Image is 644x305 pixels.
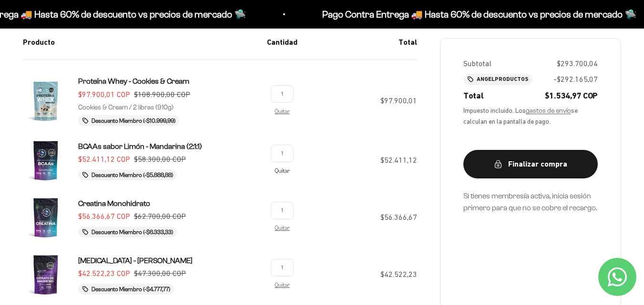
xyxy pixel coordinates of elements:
input: Cambiar cantidad [271,202,294,219]
compare-at-price: $58.300,00 COP [134,153,186,166]
div: Finalizar compra [482,158,579,170]
span: $293.700,04 [557,58,598,70]
img: Proteína Whey - Cookies & Cream [23,78,69,124]
span: $1.534,97 COP [545,89,598,101]
a: Eliminar Proteína Whey - Cookies &amp; Cream - Cookies &amp; Cream / 2 libras (910g) [275,108,290,114]
li: Descuento Miembro (-$5.888,88) [78,169,177,180]
span: -$292.165,07 [553,74,598,86]
compare-at-price: $47.300,00 COP [134,267,186,280]
div: ANGELPRODUCTOS [463,74,532,85]
td: $56.366,67 [305,195,417,252]
span: [MEDICAL_DATA] - [PERSON_NAME] [78,256,193,265]
p: Cookies & Cream / 2 libras (910g) [78,102,174,113]
a: BCAAs sabor Limón - Mandarina (2:1:1) [78,140,202,153]
compare-at-price: $62.700,00 COP [134,210,186,223]
a: Creatina Monohidrato [78,197,186,210]
sale-price: $52.411,12 COP [78,153,130,166]
sale-price: $42.522,23 COP [78,267,130,280]
a: Eliminar BCAAs sabor Limón - Mandarina (2:1:1) [275,167,290,174]
span: Impuesto incluido. Los se calculan en la pantalla de pago. [463,105,598,127]
input: Cambiar cantidad [271,145,294,162]
li: Descuento Miembro (-$6.333,33) [78,226,177,237]
iframe: Social Login Buttons [463,230,598,295]
th: Producto [23,25,259,60]
a: Eliminar Citrato de Magnesio - Sabor Limón [275,282,290,288]
button: Finalizar compra [463,150,598,178]
a: Eliminar Creatina Monohidrato [275,225,290,231]
span: Total [463,89,483,101]
p: Pago Contra Entrega 🚚 Hasta 60% de descuento vs precios de mercado 🛸 [270,7,584,22]
li: Descuento Miembro (-$4.777,77) [78,284,174,295]
input: Cambiar cantidad [271,259,294,276]
sale-price: $56.366,67 COP [78,210,130,223]
a: gastos de envío [526,107,571,114]
p: Si tienes membresía activa, inicia sesión primero para que no se cobre el recargo. [463,190,598,214]
a: Proteína Whey - Cookies & Cream [78,75,190,88]
th: Cantidad [259,25,305,60]
li: Descuento Miembro (-$10.999,99) [78,115,179,126]
td: $52.411,12 [305,138,417,195]
span: Proteína Whey - Cookies & Cream [78,77,189,85]
th: Total [305,25,417,60]
sale-price: $97.900,01 COP [78,89,130,101]
td: $97.900,01 [305,60,417,138]
a: [MEDICAL_DATA] - [PERSON_NAME] [78,255,193,267]
span: BCAAs sabor Limón - Mandarina (2:1:1) [78,142,202,150]
span: Creatina Monohidrato [78,199,150,207]
span: Subtotal [463,58,491,70]
input: Cambiar cantidad [271,85,294,103]
compare-at-price: $108.900,00 COP [134,89,190,101]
